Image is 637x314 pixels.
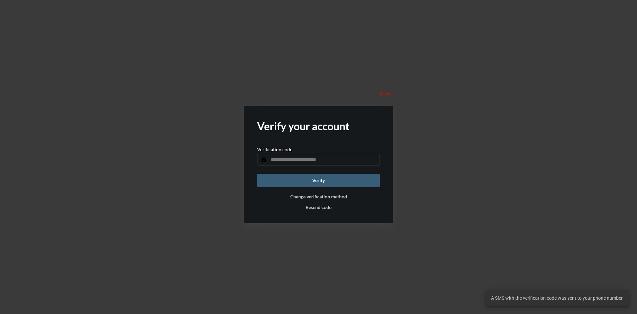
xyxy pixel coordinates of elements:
[380,91,393,96] p: Logout
[257,147,292,152] p: Verification code
[257,120,380,133] h2: Verify your account
[257,174,380,187] button: Verify
[491,295,624,301] span: A SMS with the verification code was sent to your phone number.
[290,194,347,199] button: Change verification method
[306,204,331,210] button: Resend code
